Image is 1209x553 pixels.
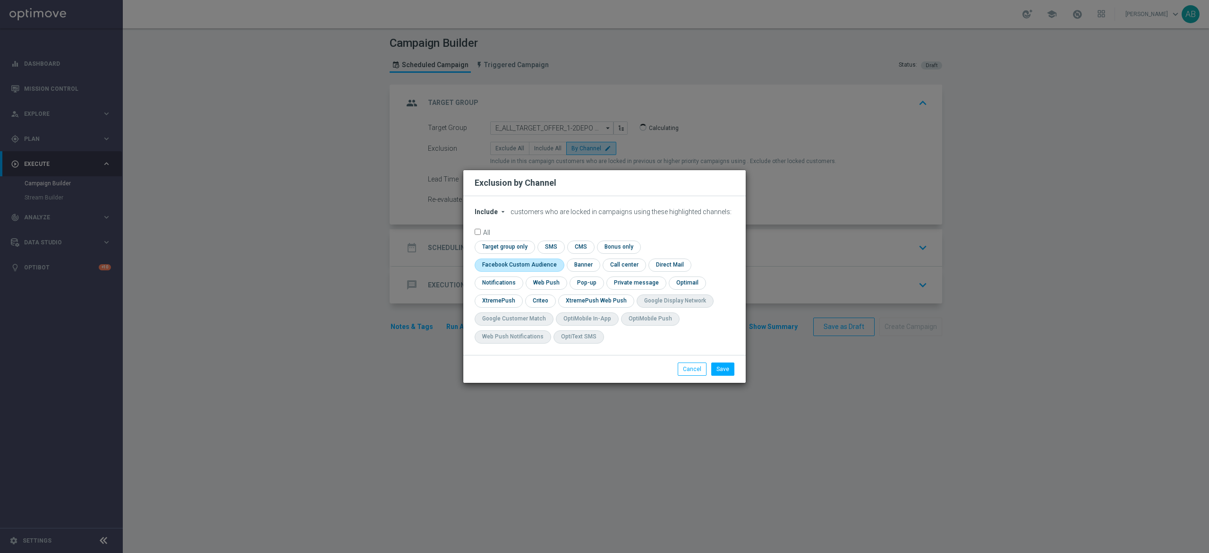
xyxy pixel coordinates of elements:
div: Google Display Network [644,297,706,305]
div: Google Customer Match [482,315,546,323]
i: arrow_drop_down [499,208,507,216]
div: OptiText SMS [561,333,596,341]
button: Include arrow_drop_down [475,208,509,216]
label: All [483,229,490,235]
h2: Exclusion by Channel [475,177,556,189]
button: Cancel [678,363,707,376]
div: OptiMobile Push [629,315,672,323]
div: Web Push Notifications [482,333,544,341]
div: OptiMobile In-App [563,315,611,323]
span: Include [475,208,498,216]
button: Save [711,363,734,376]
div: customers who are locked in campaigns using these highlighted channels: [475,208,734,216]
